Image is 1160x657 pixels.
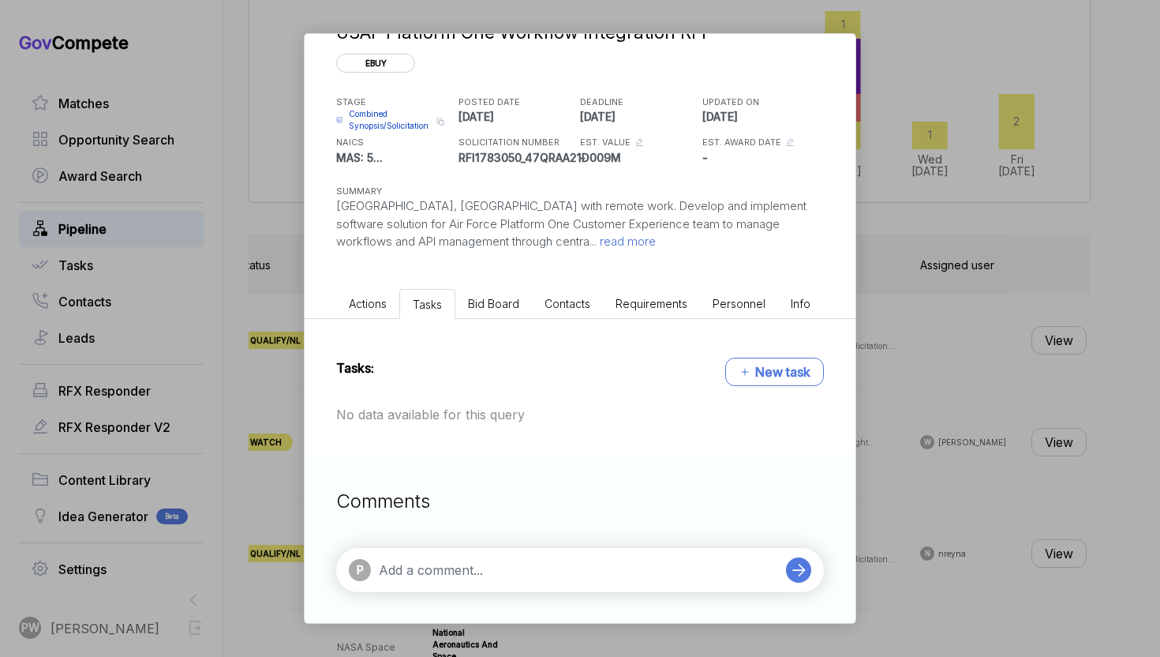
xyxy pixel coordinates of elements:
p: [DATE] [458,108,577,125]
h5: EST. AWARD DATE [702,136,781,149]
h5: SOLICITATION NUMBER [458,136,577,149]
span: Actions [349,297,387,310]
div: No data available for this query [336,405,824,424]
h3: Comments [336,487,824,516]
p: [GEOGRAPHIC_DATA], [GEOGRAPHIC_DATA] with remote work. Develop and implement software solution fo... [336,197,824,251]
h5: UPDATED ON [702,96,821,109]
span: Requirements [616,297,687,310]
h5: EST. VALUE [580,136,631,149]
h5: STAGE [336,96,455,109]
span: Contacts [544,297,590,310]
span: Combined Synopsis/Solicitation [349,108,432,132]
h5: NAICS [336,136,455,149]
p: - [702,149,821,166]
h5: POSTED DATE [458,96,577,109]
span: Personnel [713,297,765,310]
p: - [580,149,698,166]
h5: SUMMARY [336,185,799,198]
p: [DATE] [702,108,821,125]
p: [DATE] [580,108,698,125]
p: RFI1783050_47QRAA21D009M [458,149,577,166]
span: P [357,561,364,578]
button: New task [725,358,824,386]
span: read more [597,234,656,249]
h4: Tasks: [336,359,374,377]
span: ebuy [336,54,415,73]
span: MAS: 5 ... [336,151,383,164]
span: Info [791,297,810,310]
a: Combined Synopsis/Solicitation [336,108,432,132]
h5: DEADLINE [580,96,698,109]
span: Tasks [413,298,442,311]
span: Bid Board [468,297,519,310]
